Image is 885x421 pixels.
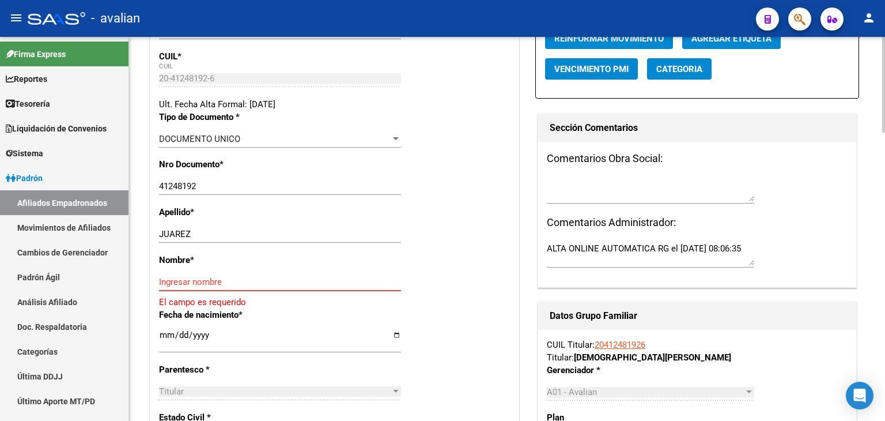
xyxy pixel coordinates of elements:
[159,50,264,63] p: CUIL
[159,111,264,123] p: Tipo de Documento *
[159,386,184,397] span: Titular
[6,147,43,160] span: Sistema
[545,58,638,80] button: Vencimiento PMI
[574,352,731,363] strong: [DEMOGRAPHIC_DATA][PERSON_NAME]
[91,6,140,31] span: - avalian
[6,73,47,85] span: Reportes
[547,387,597,397] span: A01 - Avalian
[9,11,23,25] mat-icon: menu
[6,97,50,110] span: Tesorería
[159,134,240,144] span: DOCUMENTO UNICO
[862,11,876,25] mat-icon: person
[554,33,664,44] span: Reinformar Movimiento
[6,48,66,61] span: Firma Express
[846,382,873,409] div: Open Intercom Messenger
[656,64,702,74] span: Categoria
[595,340,645,350] a: 20412481926
[547,215,848,231] h3: Comentarios Administrador:
[547,339,848,364] div: CUIL Titular: Titular:
[159,98,510,111] div: Ult. Fecha Alta Formal: [DATE]
[550,307,845,325] h1: Datos Grupo Familiar
[691,33,771,44] span: Agregar Etiqueta
[545,28,673,49] button: Reinformar Movimiento
[159,296,510,309] p: El campo es requerido
[159,309,264,321] p: Fecha de nacimiento
[682,28,781,49] button: Agregar Etiqueta
[550,119,845,137] h1: Sección Comentarios
[159,254,264,266] p: Nombre
[6,122,107,135] span: Liquidación de Convenios
[159,206,264,219] p: Apellido
[554,64,629,74] span: Vencimiento PMI
[159,158,264,171] p: Nro Documento
[647,58,712,80] button: Categoria
[547,364,637,377] p: Gerenciador *
[6,172,43,185] span: Padrón
[547,151,848,167] h3: Comentarios Obra Social:
[159,363,264,376] p: Parentesco *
